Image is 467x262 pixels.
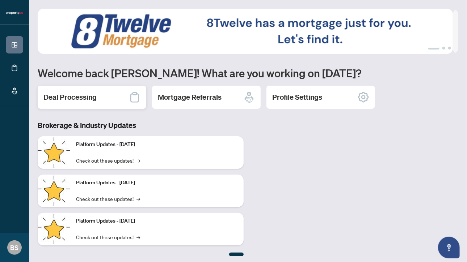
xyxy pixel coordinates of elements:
p: Platform Updates - [DATE] [76,179,238,187]
h2: Mortgage Referrals [158,92,222,102]
a: Check out these updates!→ [76,156,140,164]
h1: Welcome back [PERSON_NAME]! What are you working on [DATE]? [38,66,458,80]
h2: Deal Processing [43,92,97,102]
button: 3 [448,47,451,50]
h2: Profile Settings [272,92,322,102]
p: Platform Updates - [DATE] [76,141,238,149]
button: 2 [442,47,445,50]
a: Check out these updates!→ [76,195,140,203]
img: Platform Updates - June 23, 2025 [38,213,70,245]
a: Check out these updates!→ [76,233,140,241]
button: 1 [428,47,439,50]
span: → [136,233,140,241]
span: → [136,195,140,203]
p: Platform Updates - [DATE] [76,217,238,225]
h3: Brokerage & Industry Updates [38,120,244,130]
img: Platform Updates - July 21, 2025 [38,136,70,169]
img: Platform Updates - July 8, 2025 [38,175,70,207]
span: → [136,156,140,164]
button: Open asap [438,237,460,258]
span: BS [10,242,19,253]
img: Slide 0 [38,9,453,54]
img: logo [6,11,23,15]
